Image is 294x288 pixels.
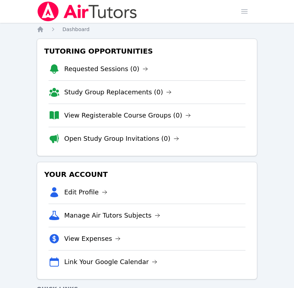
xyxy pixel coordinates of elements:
a: Edit Profile [64,187,107,197]
a: View Registerable Course Groups (0) [64,110,191,120]
h3: Your Account [43,168,251,181]
span: Dashboard [62,26,90,32]
a: Study Group Replacements (0) [64,87,172,97]
a: Dashboard [62,26,90,33]
a: Open Study Group Invitations (0) [64,134,179,144]
a: View Expenses [64,234,121,244]
img: Air Tutors [37,1,138,21]
h3: Tutoring Opportunities [43,45,251,58]
nav: Breadcrumb [37,26,257,33]
a: Requested Sessions (0) [64,64,148,74]
a: Link Your Google Calendar [64,257,157,267]
a: Manage Air Tutors Subjects [64,210,160,220]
